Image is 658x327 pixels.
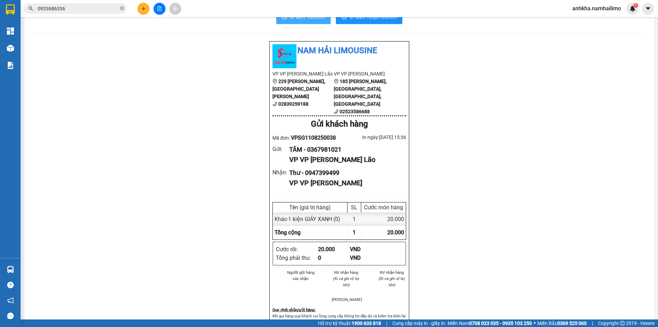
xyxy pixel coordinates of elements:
[348,212,361,226] div: 1
[7,266,14,273] img: warehouse-icon
[276,245,318,254] div: Cước rồi :
[65,31,135,40] div: 0379444626
[6,4,15,15] img: logo-vxr
[157,6,162,11] span: file-add
[38,5,119,12] input: Tìm tên, số ĐT hoặc mã đơn
[278,101,308,107] b: 02839259188
[272,145,289,153] div: Gửi :
[469,320,532,326] strong: 0708 023 035 - 0935 103 250
[645,5,651,12] span: caret-down
[289,145,401,154] div: TÂM - 0367981021
[448,319,532,327] span: Miền Nam
[350,254,382,262] div: VND
[7,282,14,288] span: question-circle
[291,135,336,141] span: VPSG1108250038
[634,3,637,8] span: 1
[336,10,402,24] button: printerIn biên nhận 80mm
[339,133,406,141] div: In ngày: [DATE] 15:36
[272,168,289,177] div: Nhận :
[272,70,334,78] li: VP VP [PERSON_NAME] Lão
[642,3,654,15] button: caret-down
[332,269,361,276] li: NV nhận hàng
[282,14,287,21] span: printer
[272,133,339,142] div: Mã đơn:
[64,46,74,53] span: CC :
[6,31,61,40] div: 0906747677
[7,313,14,319] span: message
[386,319,387,327] span: |
[7,45,14,52] img: warehouse-icon
[65,22,135,31] div: HIỂU
[275,204,345,211] div: Tên (giá trị hàng)
[276,10,331,24] button: printerIn tem 100mm
[272,79,325,99] b: 229 [PERSON_NAME], [GEOGRAPHIC_DATA][PERSON_NAME]
[272,102,277,106] span: phone
[169,3,181,15] button: aim
[630,5,636,12] img: icon-new-feature
[318,245,350,254] div: 20.000
[275,229,301,236] span: Tổng cộng
[341,14,347,21] span: printer
[7,27,14,35] img: dashboard-icon
[334,109,339,114] span: phone
[272,307,406,313] div: Quy định nhận/gửi hàng :
[6,6,61,22] div: VP [PERSON_NAME]
[633,3,638,8] sup: 1
[537,319,587,327] span: Miền Bắc
[276,254,318,262] div: Tổng phải thu :
[334,70,395,78] li: VP VP [PERSON_NAME]
[141,6,146,11] span: plus
[377,269,406,276] li: NV nhận hàng
[64,44,136,54] div: 120.000
[6,22,61,31] div: HIẾU
[120,6,124,10] span: close-circle
[7,297,14,304] span: notification
[272,44,406,57] li: Nam Hải Limousine
[392,319,446,327] span: Cung cấp máy in - giấy in:
[272,118,406,131] div: Gửi khách hàng
[289,154,401,165] div: VP VP [PERSON_NAME] Lão
[387,229,404,236] span: 20.000
[272,44,296,68] img: logo.jpg
[363,204,404,211] div: Cước món hàng
[534,322,536,325] span: ⚪️
[286,269,315,282] li: Người gửi hàng xác nhận
[361,212,406,226] div: 20.000
[275,216,340,222] span: Khác - 1 kiện GIÁY XANH (0)
[334,79,387,107] b: 185 [PERSON_NAME], [GEOGRAPHIC_DATA], [GEOGRAPHIC_DATA], [GEOGRAPHIC_DATA]
[28,6,33,11] span: search
[272,79,277,84] span: environment
[289,168,401,178] div: Thư - 0947399499
[350,245,382,254] div: VND
[154,3,166,15] button: file-add
[353,229,356,236] span: 1
[340,109,370,114] b: 02523586688
[352,320,381,326] strong: 1900 633 818
[173,6,178,11] span: aim
[332,296,361,303] li: [PERSON_NAME]
[6,7,16,14] span: Gửi:
[334,79,339,84] span: environment
[567,4,626,13] span: anhkha.namhailimo
[333,276,359,287] i: (Kí và ghi rõ họ tên)
[378,276,405,287] i: (Kí và ghi rõ họ tên)
[557,320,587,326] strong: 0369 525 060
[620,321,625,326] span: copyright
[137,3,149,15] button: plus
[318,319,381,327] span: Hỗ trợ kỹ thuật:
[7,62,14,69] img: solution-icon
[289,178,401,188] div: VP VP [PERSON_NAME]
[318,254,350,262] div: 0
[65,6,135,22] div: VP [GEOGRAPHIC_DATA]
[120,5,124,12] span: close-circle
[592,319,593,327] span: |
[65,7,82,14] span: Nhận:
[349,204,359,211] div: SL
